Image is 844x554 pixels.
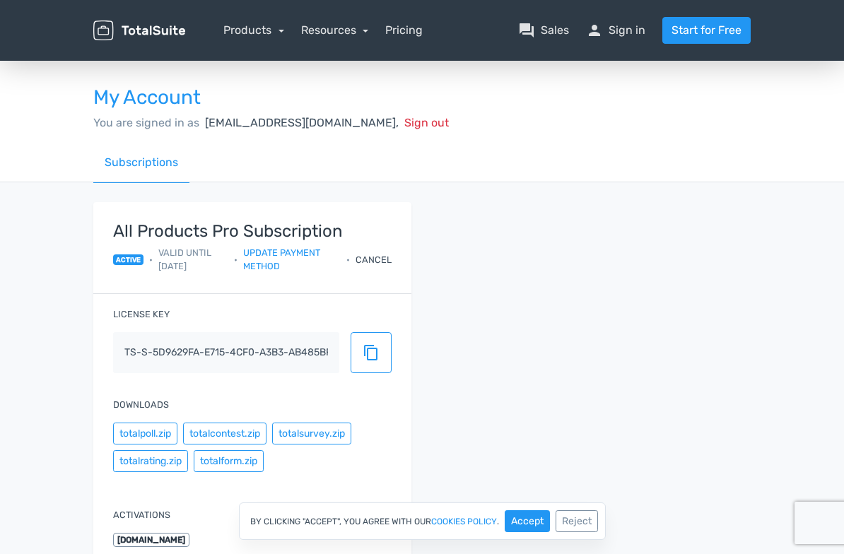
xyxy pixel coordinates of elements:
[113,307,170,321] label: License key
[113,222,392,240] strong: All Products Pro Subscription
[518,22,569,39] a: question_answerSales
[93,87,751,109] h3: My Account
[234,253,238,266] span: •
[243,246,341,273] a: Update payment method
[223,23,284,37] a: Products
[113,398,169,411] label: Downloads
[113,423,177,444] button: totalpoll.zip
[404,116,449,129] span: Sign out
[113,533,189,547] span: [DOMAIN_NAME]
[183,423,266,444] button: totalcontest.zip
[239,502,606,540] div: By clicking "Accept", you agree with our .
[431,517,497,526] a: cookies policy
[205,116,399,129] span: [EMAIL_ADDRESS][DOMAIN_NAME],
[385,22,423,39] a: Pricing
[363,344,380,361] span: content_copy
[93,20,185,40] img: TotalSuite for WordPress
[113,450,188,472] button: totalrating.zip
[93,143,189,183] a: Subscriptions
[346,253,350,266] span: •
[149,253,153,266] span: •
[272,423,351,444] button: totalsurvey.zip
[518,22,535,39] span: question_answer
[586,22,645,39] a: personSign in
[194,450,264,472] button: totalform.zip
[586,22,603,39] span: person
[158,246,228,273] span: Valid until [DATE]
[662,17,751,44] a: Start for Free
[113,254,143,264] span: active
[93,116,199,129] span: You are signed in as
[505,510,550,532] button: Accept
[301,23,369,37] a: Resources
[356,253,392,266] div: Cancel
[351,332,392,373] button: content_copy
[556,510,598,532] button: Reject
